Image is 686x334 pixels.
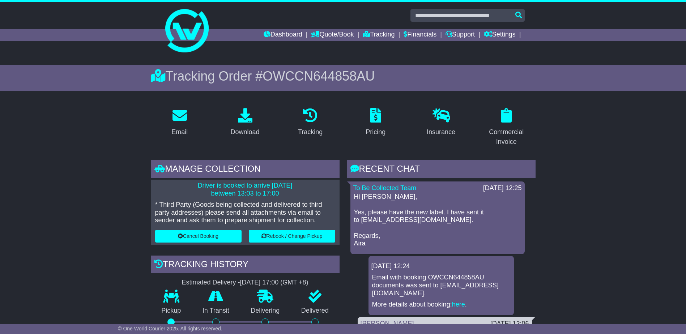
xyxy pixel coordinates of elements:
a: Pricing [361,106,390,140]
div: [DATE] 12:25 [483,184,522,192]
div: Estimated Delivery - [151,279,340,287]
a: Email [167,106,192,140]
span: OWCCN644858AU [263,69,375,83]
a: Quote/Book [311,29,354,41]
div: Insurance [427,127,455,137]
a: Settings [484,29,516,41]
p: In Transit [192,307,240,315]
button: Rebook / Change Pickup [249,230,335,243]
div: Pricing [366,127,385,137]
div: RECENT CHAT [347,160,536,180]
div: [DATE] 12:24 [371,262,511,270]
p: Pickup [151,307,192,315]
div: Tracking history [151,256,340,275]
div: Download [230,127,259,137]
p: * Third Party (Goods being collected and delivered to third party addresses) please send all atta... [155,201,335,224]
a: Commercial Invoice [477,106,536,149]
a: Financials [404,29,436,41]
div: Tracking Order # [151,68,536,84]
a: Dashboard [264,29,302,41]
a: Tracking [363,29,395,41]
div: Manage collection [151,160,340,180]
a: here [452,301,465,308]
a: To Be Collected Team [353,184,417,192]
p: Delivered [290,307,340,315]
a: [PERSON_NAME] [361,320,414,327]
p: Delivering [240,307,291,315]
a: Support [446,29,475,41]
p: More details about booking: . [372,301,510,309]
p: Email with booking OWCCN644858AU documents was sent to [EMAIL_ADDRESS][DOMAIN_NAME]. [372,274,510,297]
div: Commercial Invoice [482,127,531,147]
a: Insurance [422,106,460,140]
p: Driver is booked to arrive [DATE] between 13:03 to 17:00 [155,182,335,197]
button: Cancel Booking [155,230,242,243]
p: Hi [PERSON_NAME], Yes, please have the new label. I have sent it to [EMAIL_ADDRESS][DOMAIN_NAME].... [354,193,521,248]
div: Tracking [298,127,323,137]
div: [DATE] 12:06 [490,320,529,328]
span: © One World Courier 2025. All rights reserved. [118,326,222,331]
a: Download [226,106,264,140]
a: Tracking [293,106,327,140]
div: [DATE] 17:00 (GMT +8) [240,279,308,287]
div: Email [171,127,188,137]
